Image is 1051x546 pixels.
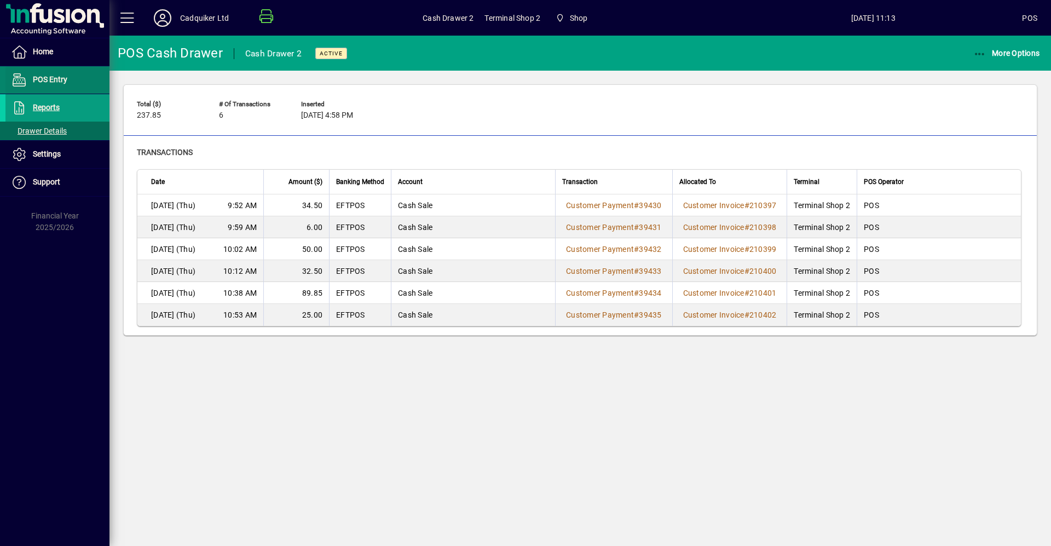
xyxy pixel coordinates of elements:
a: Customer Invoice#210399 [679,243,781,255]
span: 39431 [639,223,661,232]
button: More Options [971,43,1043,63]
td: Cash Sale [391,216,555,238]
a: Customer Payment#39434 [562,287,666,299]
span: 6 [219,111,223,120]
td: 32.50 [263,260,329,282]
span: Customer Payment [566,311,634,319]
span: Allocated To [679,176,716,188]
span: 9:59 AM [228,222,257,233]
span: # [744,223,749,232]
span: # [744,201,749,210]
td: POS [857,194,1021,216]
td: Cash Sale [391,304,555,326]
td: Terminal Shop 2 [787,238,857,260]
a: Settings [5,141,109,168]
span: Transaction [562,176,598,188]
div: Cadquiker Ltd [180,9,229,27]
span: Account [398,176,423,188]
td: Terminal Shop 2 [787,194,857,216]
td: EFTPOS [329,260,391,282]
span: [DATE] 4:58 PM [301,111,353,120]
span: # [634,311,639,319]
span: Customer Payment [566,245,634,254]
span: More Options [973,49,1040,58]
span: Date [151,176,165,188]
span: # [744,289,749,297]
span: # of Transactions [219,101,285,108]
a: Support [5,169,109,196]
span: [DATE] 11:13 [724,9,1022,27]
span: Inserted [301,101,367,108]
td: Cash Sale [391,260,555,282]
span: 9:52 AM [228,200,257,211]
span: [DATE] (Thu) [151,266,195,277]
td: 6.00 [263,216,329,238]
td: Cash Sale [391,194,555,216]
span: 39430 [639,201,661,210]
td: 25.00 [263,304,329,326]
span: 10:02 AM [223,244,257,255]
span: 210402 [749,311,777,319]
a: Customer Invoice#210401 [679,287,781,299]
span: Cash Drawer 2 [423,9,473,27]
span: Active [320,50,343,57]
span: [DATE] (Thu) [151,222,195,233]
span: [DATE] (Thu) [151,244,195,255]
td: POS [857,304,1021,326]
span: 210399 [749,245,777,254]
span: 10:38 AM [223,288,257,298]
td: EFTPOS [329,216,391,238]
button: Profile [145,8,180,28]
a: Customer Invoice#210398 [679,221,781,233]
span: # [744,267,749,275]
span: Customer Payment [566,223,634,232]
td: EFTPOS [329,194,391,216]
span: Customer Payment [566,201,634,210]
span: Customer Invoice [683,289,744,297]
span: Reports [33,103,60,112]
td: 34.50 [263,194,329,216]
a: Home [5,38,109,66]
td: POS [857,238,1021,260]
td: POS [857,216,1021,238]
span: Banking Method [336,176,384,188]
span: Customer Invoice [683,223,744,232]
span: Support [33,177,60,186]
td: Terminal Shop 2 [787,282,857,304]
a: Customer Payment#39431 [562,221,666,233]
td: EFTPOS [329,238,391,260]
span: # [634,201,639,210]
div: POS [1022,9,1037,27]
td: POS [857,260,1021,282]
span: Total ($) [137,101,203,108]
td: 50.00 [263,238,329,260]
span: Drawer Details [11,127,67,135]
span: [DATE] (Thu) [151,200,195,211]
td: EFTPOS [329,282,391,304]
span: [DATE] (Thu) [151,288,195,298]
a: Customer Payment#39432 [562,243,666,255]
span: 210398 [749,223,777,232]
span: 39432 [639,245,661,254]
a: Customer Payment#39433 [562,265,666,277]
a: Customer Payment#39435 [562,309,666,321]
span: Home [33,47,53,56]
span: Transactions [137,148,193,157]
span: Shop [570,9,588,27]
span: [DATE] (Thu) [151,309,195,320]
span: 39433 [639,267,661,275]
span: Customer Payment [566,289,634,297]
span: 210401 [749,289,777,297]
td: Cash Sale [391,238,555,260]
td: Terminal Shop 2 [787,304,857,326]
span: Shop [551,8,592,28]
span: Customer Invoice [683,311,744,319]
span: # [634,245,639,254]
span: # [634,267,639,275]
a: Customer Invoice#210400 [679,265,781,277]
div: Cash Drawer 2 [245,45,302,62]
td: 89.85 [263,282,329,304]
td: Cash Sale [391,282,555,304]
span: # [744,311,749,319]
span: Terminal Shop 2 [484,9,540,27]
